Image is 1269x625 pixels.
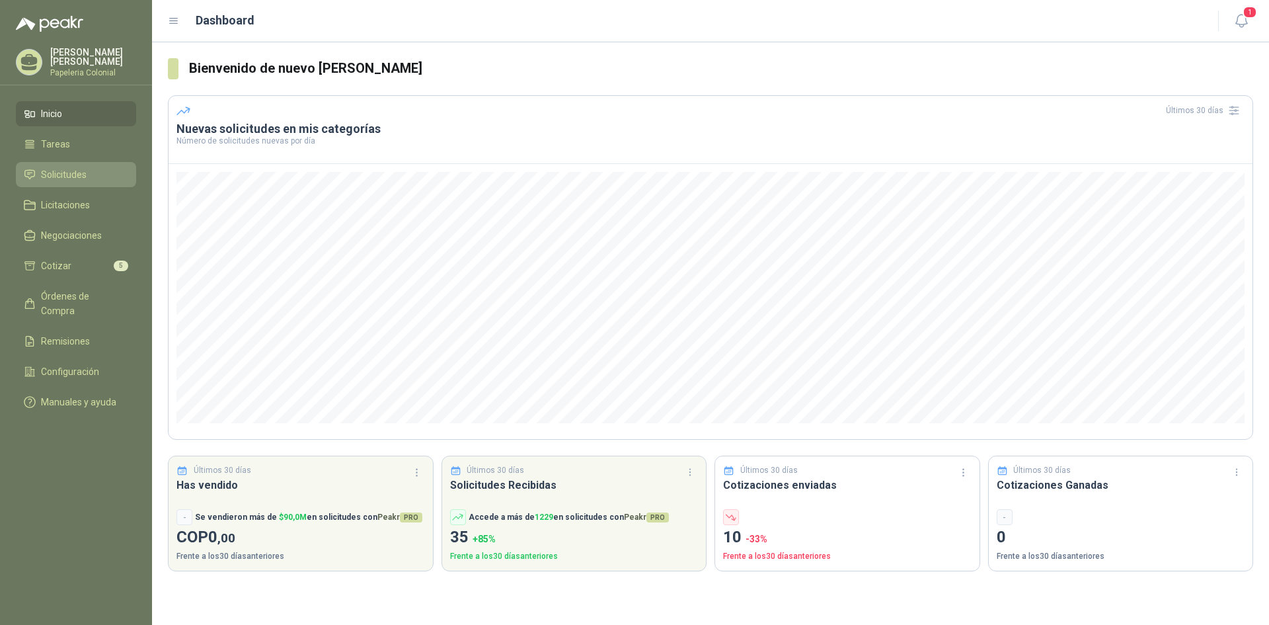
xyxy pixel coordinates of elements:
p: 35 [450,525,699,550]
p: [PERSON_NAME] [PERSON_NAME] [50,48,136,66]
p: Frente a los 30 días anteriores [450,550,699,563]
p: Últimos 30 días [1013,464,1071,477]
span: Cotizar [41,259,71,273]
p: Últimos 30 días [194,464,251,477]
span: ,00 [217,530,235,546]
p: Frente a los 30 días anteriores [997,550,1245,563]
a: Manuales y ayuda [16,390,136,415]
span: -33 % [746,534,767,544]
a: Órdenes de Compra [16,284,136,323]
p: 10 [723,525,972,550]
span: Remisiones [41,334,90,349]
span: Peakr [624,513,669,522]
span: + 85 % [473,534,496,544]
span: 1229 [535,513,553,522]
a: Solicitudes [16,162,136,187]
span: Licitaciones [41,198,90,212]
h3: Nuevas solicitudes en mis categorías [176,121,1245,137]
span: Órdenes de Compra [41,289,124,318]
img: Logo peakr [16,16,83,32]
p: Papeleria Colonial [50,69,136,77]
div: Últimos 30 días [1166,100,1245,121]
span: PRO [646,513,669,522]
p: Accede a más de en solicitudes con [469,511,669,524]
span: Configuración [41,364,99,379]
h3: Solicitudes Recibidas [450,477,699,493]
a: Configuración [16,359,136,384]
a: Negociaciones [16,223,136,248]
p: 0 [997,525,1245,550]
h3: Cotizaciones enviadas [723,477,972,493]
div: - [997,509,1013,525]
span: Inicio [41,106,62,121]
h3: Has vendido [176,477,425,493]
span: 0 [208,528,235,546]
div: - [176,509,192,525]
h1: Dashboard [196,11,254,30]
a: Licitaciones [16,192,136,218]
span: Peakr [377,513,422,522]
p: Frente a los 30 días anteriores [176,550,425,563]
button: 1 [1229,9,1253,33]
p: Número de solicitudes nuevas por día [176,137,1245,145]
p: Frente a los 30 días anteriores [723,550,972,563]
span: PRO [400,513,422,522]
a: Cotizar5 [16,253,136,278]
span: $ 90,0M [279,513,307,522]
span: Negociaciones [41,228,102,243]
span: 5 [114,261,128,271]
a: Remisiones [16,329,136,354]
a: Inicio [16,101,136,126]
a: Tareas [16,132,136,157]
p: Últimos 30 días [467,464,524,477]
h3: Bienvenido de nuevo [PERSON_NAME] [189,58,1253,79]
p: COP [176,525,425,550]
p: Se vendieron más de en solicitudes con [195,511,422,524]
h3: Cotizaciones Ganadas [997,477,1245,493]
span: 1 [1243,6,1257,19]
span: Tareas [41,137,70,151]
p: Últimos 30 días [740,464,798,477]
span: Solicitudes [41,167,87,182]
span: Manuales y ayuda [41,395,116,409]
